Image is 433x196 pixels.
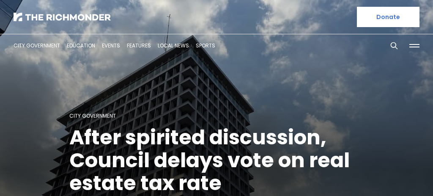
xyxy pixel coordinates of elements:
a: Local News [158,42,189,49]
a: Donate [357,7,419,27]
a: City Government [14,42,60,49]
a: Education [67,42,95,49]
button: Search this site [388,39,400,52]
a: Sports [196,42,215,49]
a: Features [127,42,151,49]
h1: After spirited discussion, Council delays vote on real estate tax rate [69,126,364,195]
img: The Richmonder [14,13,111,21]
a: City Government [69,112,116,119]
a: Events [102,42,120,49]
